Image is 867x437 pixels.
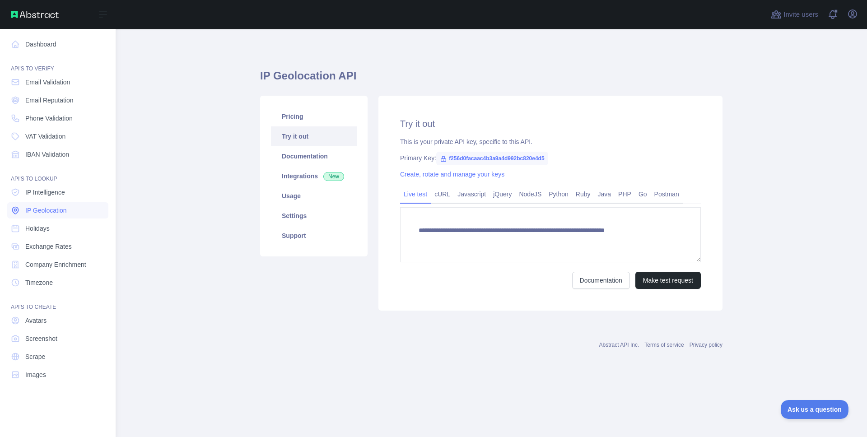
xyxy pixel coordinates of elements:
a: Dashboard [7,36,108,52]
span: Phone Validation [25,114,73,123]
iframe: Toggle Customer Support [781,400,849,419]
a: Usage [271,186,357,206]
a: Screenshot [7,330,108,347]
span: Timezone [25,278,53,287]
span: IBAN Validation [25,150,69,159]
a: Postman [651,187,683,201]
h2: Try it out [400,117,701,130]
a: Abstract API Inc. [599,342,639,348]
span: Exchange Rates [25,242,72,251]
span: New [323,172,344,181]
span: VAT Validation [25,132,65,141]
a: jQuery [489,187,515,201]
a: Company Enrichment [7,256,108,273]
a: VAT Validation [7,128,108,144]
a: Live test [400,187,431,201]
div: API'S TO CREATE [7,293,108,311]
div: API'S TO LOOKUP [7,164,108,182]
a: Pricing [271,107,357,126]
span: Holidays [25,224,50,233]
a: Documentation [271,146,357,166]
button: Make test request [635,272,701,289]
a: cURL [431,187,454,201]
a: PHP [615,187,635,201]
a: Ruby [572,187,594,201]
span: Email Reputation [25,96,74,105]
a: Javascript [454,187,489,201]
span: Screenshot [25,334,57,343]
div: API'S TO VERIFY [7,54,108,72]
a: Privacy policy [690,342,722,348]
h1: IP Geolocation API [260,69,722,90]
button: Invite users [769,7,820,22]
a: Java [594,187,615,201]
a: Scrape [7,349,108,365]
a: Email Validation [7,74,108,90]
div: This is your private API key, specific to this API. [400,137,701,146]
span: Email Validation [25,78,70,87]
span: Scrape [25,352,45,361]
a: Email Reputation [7,92,108,108]
a: Python [545,187,572,201]
a: Support [271,226,357,246]
div: Primary Key: [400,153,701,163]
span: Company Enrichment [25,260,86,269]
a: Timezone [7,274,108,291]
a: Exchange Rates [7,238,108,255]
span: Invite users [783,9,818,20]
span: IP Intelligence [25,188,65,197]
span: IP Geolocation [25,206,67,215]
a: Phone Validation [7,110,108,126]
span: f256d0facaac4b3a9a4d992bc820e4d5 [436,152,548,165]
span: Images [25,370,46,379]
a: Settings [271,206,357,226]
a: IP Intelligence [7,184,108,200]
a: Avatars [7,312,108,329]
img: Abstract API [11,11,59,18]
a: Go [635,187,651,201]
a: Documentation [572,272,630,289]
a: Create, rotate and manage your keys [400,171,504,178]
a: Integrations New [271,166,357,186]
a: Try it out [271,126,357,146]
a: IP Geolocation [7,202,108,218]
a: IBAN Validation [7,146,108,163]
a: Terms of service [644,342,684,348]
a: NodeJS [515,187,545,201]
span: Avatars [25,316,47,325]
a: Images [7,367,108,383]
a: Holidays [7,220,108,237]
